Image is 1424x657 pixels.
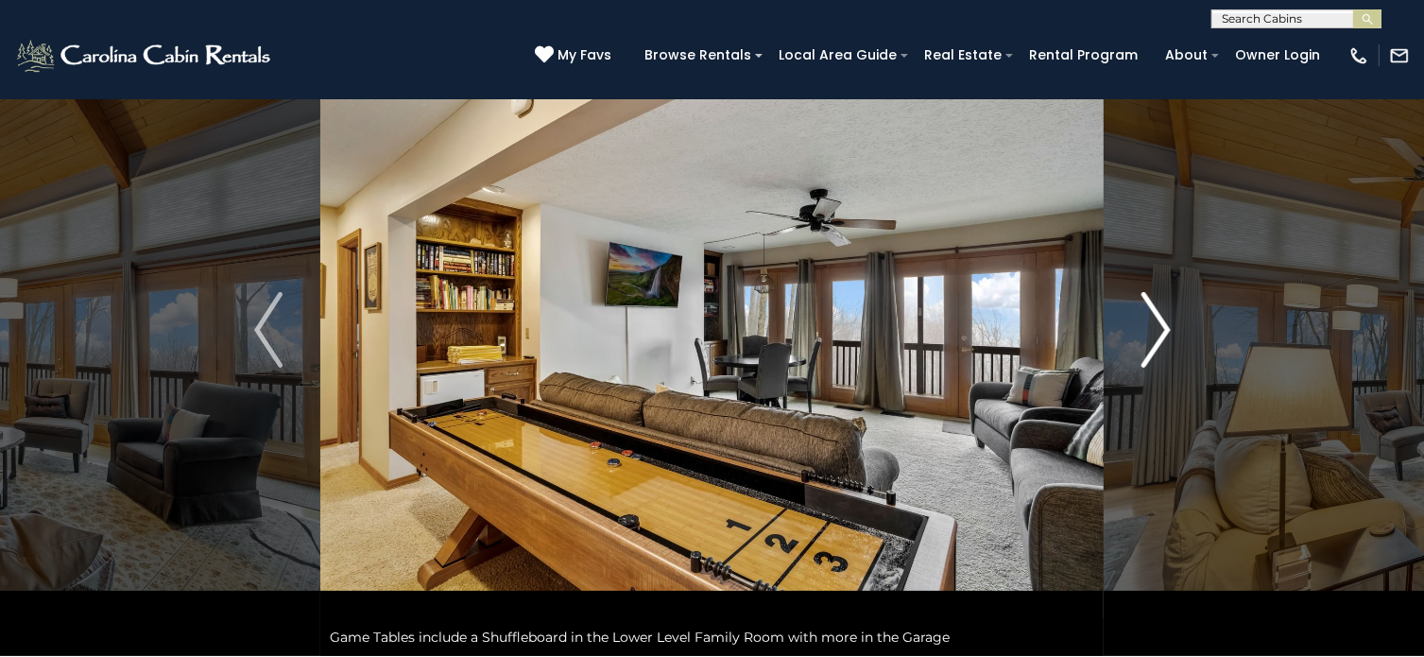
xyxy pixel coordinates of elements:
[215,4,320,656] button: Previous
[1104,4,1209,656] button: Next
[1389,45,1410,66] img: mail-regular-white.png
[1226,41,1330,70] a: Owner Login
[14,37,276,75] img: White-1-2.png
[254,292,283,368] img: arrow
[1156,41,1217,70] a: About
[1020,41,1147,70] a: Rental Program
[1348,45,1369,66] img: phone-regular-white.png
[558,45,611,65] span: My Favs
[635,41,761,70] a: Browse Rentals
[535,45,616,66] a: My Favs
[1141,292,1170,368] img: arrow
[915,41,1011,70] a: Real Estate
[769,41,906,70] a: Local Area Guide
[320,618,1104,656] div: Game Tables include a Shuffleboard in the Lower Level Family Room with more in the Garage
